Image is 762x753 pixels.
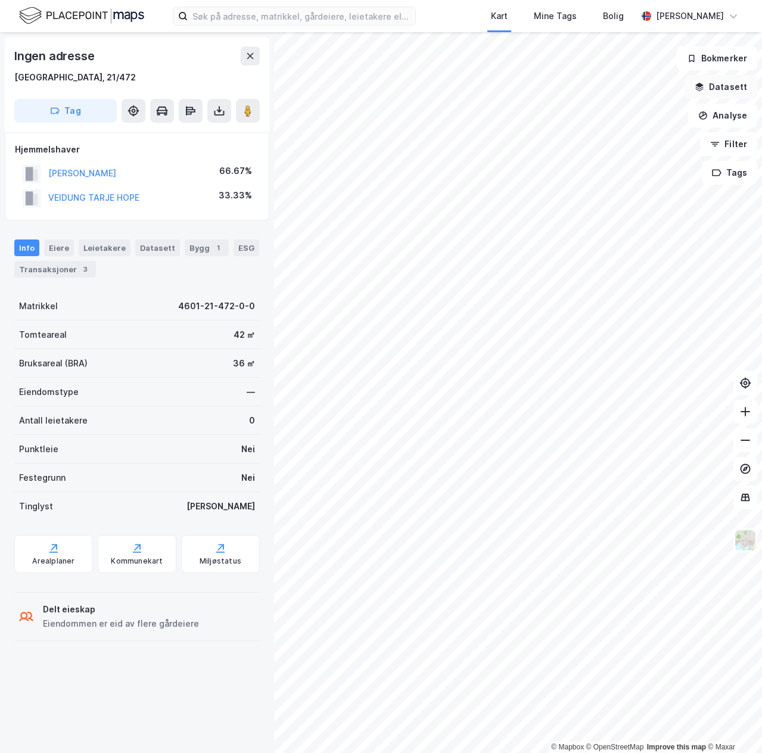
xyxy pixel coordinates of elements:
[551,743,584,751] a: Mapbox
[234,239,259,256] div: ESG
[241,442,255,456] div: Nei
[212,242,224,254] div: 1
[19,385,79,399] div: Eiendomstype
[19,442,58,456] div: Punktleie
[79,263,91,275] div: 3
[188,7,415,25] input: Søk på adresse, matrikkel, gårdeiere, leietakere eller personer
[14,261,96,278] div: Transaksjoner
[19,328,67,342] div: Tomteareal
[656,9,724,23] div: [PERSON_NAME]
[19,499,53,514] div: Tinglyst
[79,239,130,256] div: Leietakere
[186,499,255,514] div: [PERSON_NAME]
[586,743,644,751] a: OpenStreetMap
[43,617,199,631] div: Eiendommen er eid av flere gårdeiere
[32,556,74,566] div: Arealplaner
[15,142,259,157] div: Hjemmelshaver
[241,471,255,485] div: Nei
[249,413,255,428] div: 0
[44,239,74,256] div: Eiere
[200,556,241,566] div: Miljøstatus
[677,46,757,70] button: Bokmerker
[14,70,136,85] div: [GEOGRAPHIC_DATA], 21/472
[603,9,624,23] div: Bolig
[19,471,66,485] div: Festegrunn
[19,356,88,371] div: Bruksareal (BRA)
[19,5,144,26] img: logo.f888ab2527a4732fd821a326f86c7f29.svg
[219,164,252,178] div: 66.67%
[734,529,757,552] img: Z
[19,299,58,313] div: Matrikkel
[14,46,97,66] div: Ingen adresse
[702,696,762,753] div: Kontrollprogram for chat
[534,9,577,23] div: Mine Tags
[700,132,757,156] button: Filter
[111,556,163,566] div: Kommunekart
[702,161,757,185] button: Tags
[234,328,255,342] div: 42 ㎡
[19,413,88,428] div: Antall leietakere
[688,104,757,127] button: Analyse
[647,743,706,751] a: Improve this map
[14,99,117,123] button: Tag
[135,239,180,256] div: Datasett
[247,385,255,399] div: —
[14,239,39,256] div: Info
[43,602,199,617] div: Delt eieskap
[185,239,229,256] div: Bygg
[219,188,252,203] div: 33.33%
[685,75,757,99] button: Datasett
[702,696,762,753] iframe: Chat Widget
[491,9,508,23] div: Kart
[233,356,255,371] div: 36 ㎡
[178,299,255,313] div: 4601-21-472-0-0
